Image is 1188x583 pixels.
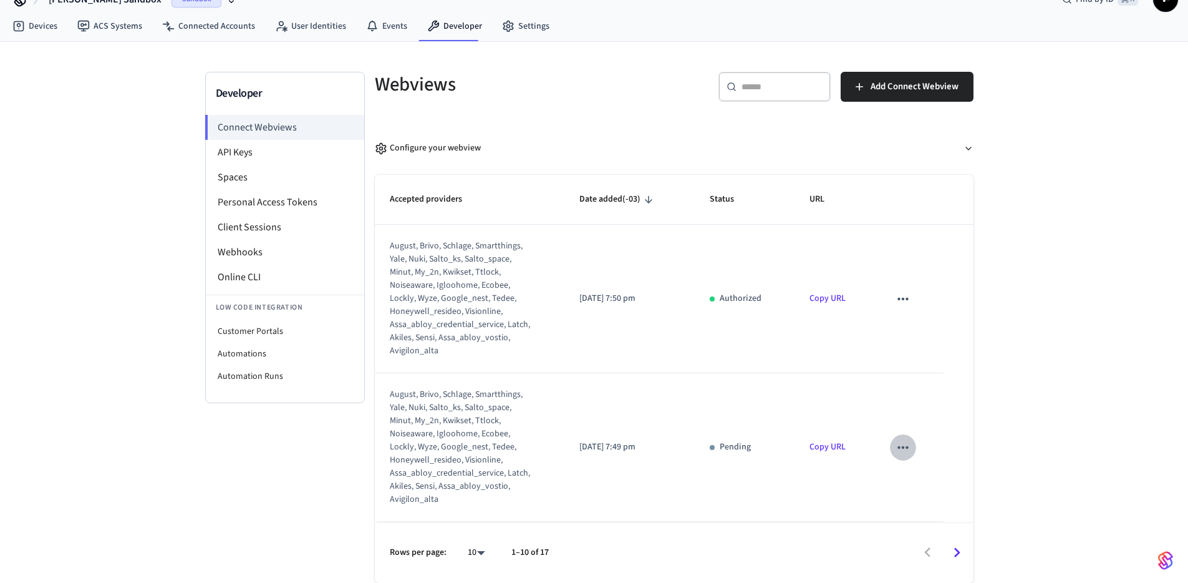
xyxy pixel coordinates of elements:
span: Date added(-03) [579,190,657,209]
a: Settings [492,15,559,37]
span: Accepted providers [390,190,478,209]
a: User Identities [265,15,356,37]
h5: Webviews [375,72,667,97]
li: Personal Access Tokens [206,190,364,215]
div: august, brivo, schlage, smartthings, yale, nuki, salto_ks, salto_space, minut, my_2n, kwikset, tt... [390,240,534,358]
p: Pending [720,441,751,454]
li: Low Code Integration [206,295,364,320]
button: Add Connect Webview [841,72,973,102]
a: ACS Systems [67,15,152,37]
li: Automations [206,343,364,365]
li: Online CLI [206,265,364,290]
a: Devices [2,15,67,37]
a: Developer [417,15,492,37]
div: 10 [461,544,491,562]
li: Customer Portals [206,320,364,343]
li: Automation Runs [206,365,364,388]
p: 1–10 of 17 [511,546,549,559]
h3: Developer [216,85,354,102]
button: Go to next page [942,538,972,567]
li: Client Sessions [206,215,364,240]
a: Copy URL [809,441,846,453]
div: august, brivo, schlage, smartthings, yale, nuki, salto_ks, salto_space, minut, my_2n, kwikset, tt... [390,388,534,506]
span: Add Connect Webview [871,79,959,95]
p: [DATE] 7:50 pm [579,292,680,305]
button: Configure your webview [375,132,973,165]
li: API Keys [206,140,364,165]
div: Configure your webview [375,142,481,155]
span: Status [710,190,750,209]
p: Rows per page: [390,546,447,559]
a: Copy URL [809,292,846,305]
a: Connected Accounts [152,15,265,37]
li: Spaces [206,165,364,190]
a: Events [356,15,417,37]
p: Authorized [720,292,761,305]
li: Webhooks [206,240,364,265]
span: URL [809,190,841,209]
img: SeamLogoGradient.69752ec5.svg [1158,551,1173,571]
p: [DATE] 7:49 pm [579,441,680,454]
li: Connect Webviews [205,115,364,140]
